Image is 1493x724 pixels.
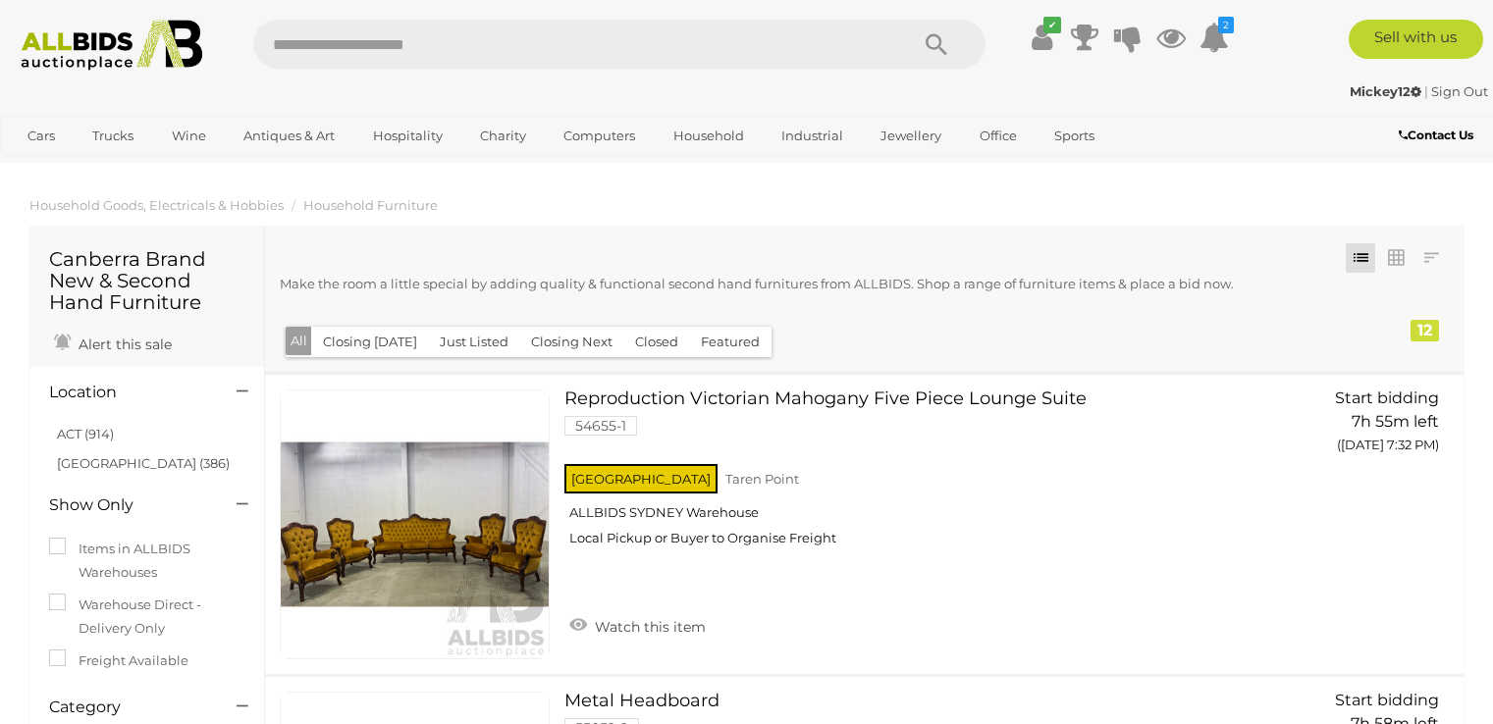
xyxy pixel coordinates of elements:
a: [GEOGRAPHIC_DATA] (386) [57,455,230,471]
h4: Category [49,698,207,716]
label: Items in ALLBIDS Warehouses [49,538,244,584]
a: Contact Us [1399,125,1478,146]
span: | [1424,83,1428,99]
a: Cars [15,120,68,152]
a: Wine [159,120,219,152]
button: Just Listed [428,327,520,357]
h1: Canberra Brand New & Second Hand Furniture [49,248,244,313]
h4: Location [49,384,207,401]
a: Office [967,120,1030,152]
a: Sell with us [1349,20,1483,59]
a: Reproduction Victorian Mahogany Five Piece Lounge Suite 54655-1 [GEOGRAPHIC_DATA] Taren Point ALL... [579,389,1249,561]
a: Trucks [80,120,146,152]
a: Watch this item [564,610,711,640]
span: Alert this sale [74,336,172,353]
a: Household Furniture [303,197,438,213]
a: Charity [467,120,539,152]
button: Featured [689,327,772,357]
h4: Show Only [49,496,207,514]
img: Allbids.com.au [11,20,213,71]
span: Watch this item [590,618,706,636]
a: Sports [1041,120,1107,152]
a: Hospitality [360,120,455,152]
button: All [286,327,312,355]
button: Search [887,20,986,69]
a: 2 [1200,20,1229,55]
span: Start bidding [1335,388,1439,407]
b: Contact Us [1399,128,1473,142]
a: Sign Out [1431,83,1488,99]
a: Household [661,120,757,152]
button: Closing Next [519,327,624,357]
a: Household Goods, Electricals & Hobbies [29,197,284,213]
div: 12 [1411,320,1439,341]
label: Warehouse Direct - Delivery Only [49,594,244,640]
a: [GEOGRAPHIC_DATA] [15,152,180,184]
i: ✔ [1043,17,1061,33]
a: Industrial [769,120,856,152]
p: Make the room a little special by adding quality & functional second hand furnitures from ALLBIDS... [280,273,1337,295]
a: Computers [551,120,648,152]
a: ✔ [1027,20,1056,55]
button: Closing [DATE] [311,327,429,357]
span: Start bidding [1335,691,1439,709]
a: ACT (914) [57,426,114,441]
a: Antiques & Art [231,120,347,152]
a: Jewellery [868,120,954,152]
a: Mickey12 [1350,83,1424,99]
label: Freight Available [49,649,188,672]
strong: Mickey12 [1350,83,1421,99]
i: 2 [1218,17,1234,33]
a: Start bidding 7h 55m left ([DATE] 7:32 PM) [1279,389,1445,464]
button: Closed [623,327,690,357]
a: Alert this sale [49,328,177,357]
